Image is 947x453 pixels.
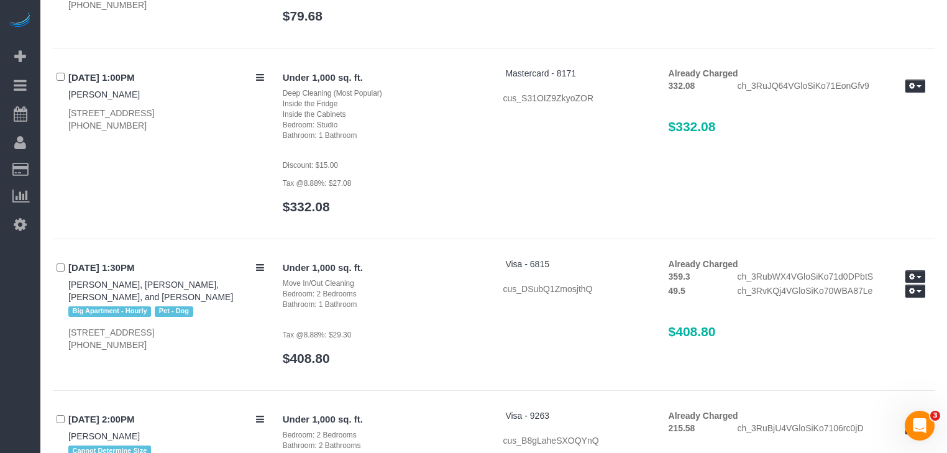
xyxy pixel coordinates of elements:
h4: Under 1,000 sq. ft. [283,73,485,83]
small: Discount: $15.00 [283,161,338,170]
div: ch_3RubWX4VGloSiKo71d0DPbtS [728,270,935,285]
a: $408.80 [283,351,330,365]
a: $332.08 [283,199,330,214]
h4: Under 1,000 sq. ft. [283,414,485,425]
div: Bedroom: 2 Bedrooms [283,289,485,300]
h4: [DATE] 1:00PM [68,73,264,83]
div: Deep Cleaning (Most Popular) [283,88,485,99]
div: ch_3RuJQ64VGloSiKo71EonGfv9 [728,80,935,94]
iframe: Intercom live chat [905,411,935,441]
hm-ph: [PHONE_NUMBER] [68,121,147,130]
div: cus_DSubQ1ZmosjthQ [503,283,650,295]
div: cus_B8gLaheSXOQYnQ [503,434,650,447]
div: ch_3RvKQj4VGloSiKo70WBA87Le [728,285,935,300]
hm-ph: [PHONE_NUMBER] [68,340,147,350]
strong: Already Charged [669,68,738,78]
a: $79.68 [283,9,323,23]
div: Bedroom: Studio [283,120,485,130]
div: Bathroom: 2 Bathrooms [283,441,485,451]
div: [STREET_ADDRESS] [68,107,264,132]
strong: 332.08 [669,81,695,91]
strong: 49.5 [669,286,685,296]
strong: 359.3 [669,272,690,281]
strong: Already Charged [669,411,738,421]
small: Tax @8.88%: $29.30 [283,331,352,339]
span: $408.80 [669,324,716,339]
span: $332.08 [669,119,716,134]
div: Tags [68,303,264,319]
strong: Already Charged [669,259,738,269]
h4: [DATE] 1:30PM [68,263,264,273]
div: Bedroom: 2 Bedrooms [283,430,485,441]
div: Bathroom: 1 Bathroom [283,300,485,310]
img: Automaid Logo [7,12,32,30]
h4: Under 1,000 sq. ft. [283,263,485,273]
div: Inside the Cabinets [283,109,485,120]
span: 3 [930,411,940,421]
a: [PERSON_NAME], [PERSON_NAME], [PERSON_NAME], and [PERSON_NAME] [68,280,233,302]
a: Visa - 6815 [505,259,549,269]
div: ch_3RuBjU4VGloSiKo7106rc0jD [728,422,935,437]
span: Pet - Dog [155,306,193,316]
div: Bathroom: 1 Bathroom [283,130,485,141]
div: Inside the Fridge [283,99,485,109]
a: Mastercard - 8171 [505,68,576,78]
div: Move In/Out Cleaning [283,278,485,289]
div: [STREET_ADDRESS] [68,326,264,351]
div: cus_S31OIZ9ZkyoZOR [503,92,650,104]
span: Big Apartment - Hourly [68,306,151,316]
small: Tax @8.88%: $27.08 [283,179,352,188]
strong: 215.58 [669,423,695,433]
a: [PERSON_NAME] [68,89,140,99]
h4: [DATE] 2:00PM [68,414,264,425]
a: Visa - 9263 [505,411,549,421]
a: [PERSON_NAME] [68,431,140,441]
